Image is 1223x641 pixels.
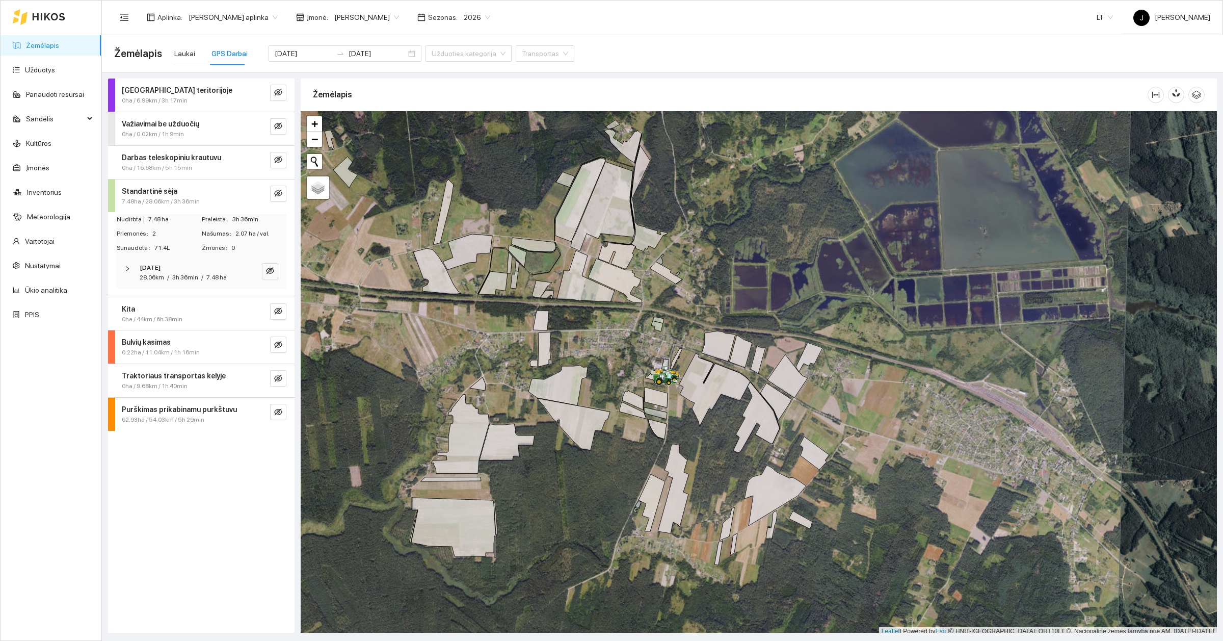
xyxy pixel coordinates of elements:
span: 2.07 ha / val. [235,229,286,239]
span: Jerzy Gvozdovič [334,10,399,25]
div: Važiavimai be užduočių0ha / 0.02km / 1h 9mineye-invisible [108,112,295,145]
span: menu-fold [120,13,129,22]
strong: Kita [122,305,135,313]
span: Jerzy Gvozdovicz aplinka [189,10,278,25]
span: Sandėlis [26,109,84,129]
a: Inventorius [27,188,62,196]
span: J [1140,10,1144,26]
span: 28.06km [140,274,164,281]
div: [GEOGRAPHIC_DATA] teritorijoje0ha / 6.99km / 3h 17mineye-invisible [108,79,295,112]
button: eye-invisible [270,303,286,320]
div: Žemėlapis [313,80,1148,109]
button: column-width [1148,87,1164,103]
span: eye-invisible [274,156,282,165]
button: Initiate a new search [307,154,322,169]
span: 0ha / 44km / 6h 38min [122,315,182,324]
strong: Darbas teleskopiniu krautuvu [122,153,221,162]
span: − [311,133,318,145]
input: Pradžios data [275,48,332,59]
div: Laukai [174,48,195,59]
div: [DATE]28.06km/3h 36min/7.48 haeye-invisible [116,257,286,289]
span: LT [1097,10,1113,25]
a: Kultūros [26,139,51,147]
div: GPS Darbai [211,48,248,59]
span: calendar [417,13,426,21]
span: 71.4L [154,243,201,253]
span: eye-invisible [274,88,282,98]
span: eye-invisible [274,307,282,317]
div: Kita0ha / 44km / 6h 38mineye-invisible [108,297,295,330]
span: 0ha / 9.68km / 1h 40min [122,381,188,391]
a: Žemėlapis [26,41,59,49]
span: 2 [152,229,201,239]
span: [PERSON_NAME] [1133,13,1210,21]
a: Įmonės [26,164,49,172]
span: Praleista [202,215,232,224]
span: Našumas [202,229,235,239]
a: Zoom in [307,116,322,132]
button: eye-invisible [270,370,286,387]
span: swap-right [336,49,344,58]
span: right [124,266,130,272]
button: eye-invisible [270,186,286,202]
strong: Purškimas prikabinamu purkštuvu [122,405,237,414]
button: eye-invisible [270,404,286,420]
span: Sunaudota [117,243,154,253]
span: 0 [231,243,286,253]
span: shop [296,13,304,21]
span: / [201,274,203,281]
span: Įmonė : [307,12,328,23]
span: eye-invisible [274,189,282,199]
input: Pabaigos data [349,48,406,59]
a: Esri [936,628,946,635]
span: eye-invisible [274,122,282,132]
span: Nudirbta [117,215,148,224]
div: Traktoriaus transportas kelyje0ha / 9.68km / 1h 40mineye-invisible [108,364,295,397]
span: Sezonas : [428,12,458,23]
button: eye-invisible [270,152,286,168]
div: Darbas teleskopiniu krautuvu0ha / 16.68km / 5h 15mineye-invisible [108,146,295,179]
span: 3h 36min [232,215,286,224]
span: 0ha / 6.99km / 3h 17min [122,96,188,106]
div: | Powered by © HNIT-[GEOGRAPHIC_DATA]; ORT10LT ©, Nacionalinė žemės tarnyba prie AM, [DATE]-[DATE] [879,627,1217,636]
a: Leaflet [882,628,900,635]
strong: Bulvių kasimas [122,338,171,346]
span: 7.48 ha [206,274,227,281]
span: eye-invisible [266,267,274,276]
button: eye-invisible [262,263,278,279]
span: 7.48 ha [148,215,201,224]
button: eye-invisible [270,118,286,135]
span: eye-invisible [274,341,282,350]
a: Užduotys [25,66,55,74]
span: 0ha / 16.68km / 5h 15min [122,163,192,173]
span: Aplinka : [157,12,182,23]
span: Priemonės [117,229,152,239]
a: PPIS [25,311,39,319]
span: / [167,274,169,281]
strong: Važiavimai be užduočių [122,120,199,128]
button: menu-fold [114,7,135,28]
strong: Traktoriaus transportas kelyje [122,372,226,380]
a: Panaudoti resursai [26,90,84,98]
a: Layers [307,176,329,199]
div: Bulvių kasimas0.22ha / 11.04km / 1h 16mineye-invisible [108,330,295,364]
a: Zoom out [307,132,322,147]
button: eye-invisible [270,337,286,353]
span: column-width [1148,91,1163,99]
span: 0ha / 0.02km / 1h 9min [122,130,184,139]
div: Standartinė sėja7.48ha / 28.06km / 3h 36mineye-invisible [108,180,295,213]
a: Meteorologija [27,213,70,221]
a: Nustatymai [25,262,61,270]
span: Žmonės [202,243,231,253]
button: eye-invisible [270,85,286,101]
div: Purškimas prikabinamu purkštuvu62.93ha / 54.03km / 5h 29mineye-invisible [108,398,295,431]
span: to [336,49,344,58]
span: eye-invisible [274,408,282,418]
strong: [DATE] [140,264,161,271]
a: Ūkio analitika [25,286,67,294]
span: | [948,628,949,635]
span: 62.93ha / 54.03km / 5h 29min [122,415,204,425]
span: 7.48ha / 28.06km / 3h 36min [122,197,200,207]
span: eye-invisible [274,374,282,384]
span: 2026 [464,10,490,25]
